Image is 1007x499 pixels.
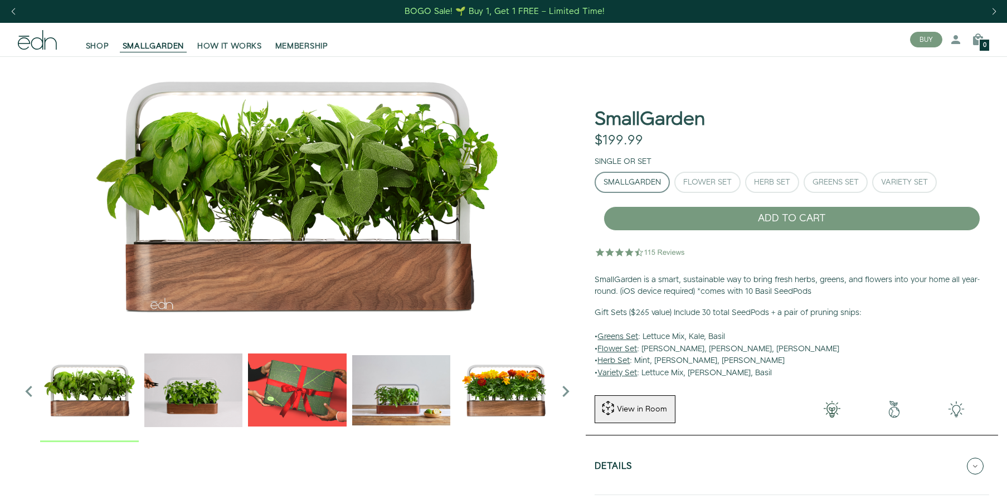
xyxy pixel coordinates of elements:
[405,6,605,17] div: BOGO Sale! 🌱 Buy 1, Get 1 FREE – Limited Time!
[754,178,790,186] div: Herb Set
[248,341,347,439] img: EMAILS_-_Holiday_21_PT1_28_9986b34a-7908-4121-b1c1-9595d1e43abe_1024x.png
[745,172,799,193] button: Herb Set
[40,341,139,442] div: 1 / 6
[595,172,670,193] button: SmallGarden
[86,41,109,52] span: SHOP
[595,447,989,486] button: Details
[597,355,630,366] u: Herb Set
[275,41,328,52] span: MEMBERSHIP
[872,172,937,193] button: Variety Set
[456,341,554,442] div: 5 / 6
[554,380,577,403] i: Next slide
[269,27,335,52] a: MEMBERSHIP
[18,380,40,403] i: Previous slide
[40,341,139,439] img: Official-EDN-SMALLGARDEN-HERB-HERO-SLV-2000px_1024x.png
[616,404,668,415] div: View in Room
[881,178,928,186] div: Variety Set
[352,341,451,442] div: 4 / 6
[595,307,989,380] p: • : Lettuce Mix, Kale, Basil • : [PERSON_NAME], [PERSON_NAME], [PERSON_NAME] • : Mint, [PERSON_NA...
[595,156,651,167] label: Single or Set
[983,42,986,49] span: 0
[595,133,643,149] div: $199.99
[597,367,637,379] u: Variety Set
[595,274,989,298] p: SmallGarden is a smart, sustainable way to bring fresh herbs, greens, and flowers into your home ...
[813,178,859,186] div: Greens Set
[144,341,243,439] img: edn-trim-basil.2021-09-07_14_55_24_1024x.gif
[456,341,554,439] img: edn-smallgarden-marigold-hero-SLV-2000px_1024x.png
[597,331,638,342] u: Greens Set
[352,341,451,439] img: edn-smallgarden-mixed-herbs-table-product-2000px_1024x.jpg
[144,341,243,442] div: 2 / 6
[197,41,261,52] span: HOW IT WORKS
[804,172,868,193] button: Greens Set
[79,27,116,52] a: SHOP
[595,462,633,474] h5: Details
[18,56,577,335] div: 1 / 6
[683,178,732,186] div: Flower Set
[595,241,687,263] img: 4.5 star rating
[862,466,996,493] iframe: Opens a widget where you can find more information
[595,307,862,318] b: Gift Sets ($265 value) Include 30 total SeedPods + a pair of pruning snips:
[595,395,675,423] button: View in Room
[674,172,741,193] button: Flower Set
[191,27,268,52] a: HOW IT WORKS
[604,178,661,186] div: SmallGarden
[863,401,925,418] img: green-earth.png
[116,27,191,52] a: SMALLGARDEN
[597,343,637,355] u: Flower Set
[604,206,980,231] button: ADD TO CART
[925,401,987,418] img: edn-smallgarden-tech.png
[403,3,606,20] a: BOGO Sale! 🌱 Buy 1, Get 1 FREE – Limited Time!
[18,56,577,335] img: Official-EDN-SMALLGARDEN-HERB-HERO-SLV-2000px_4096x.png
[910,32,942,47] button: BUY
[248,341,347,442] div: 3 / 6
[595,109,705,130] h1: SmallGarden
[801,401,863,418] img: 001-light-bulb.png
[123,41,184,52] span: SMALLGARDEN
